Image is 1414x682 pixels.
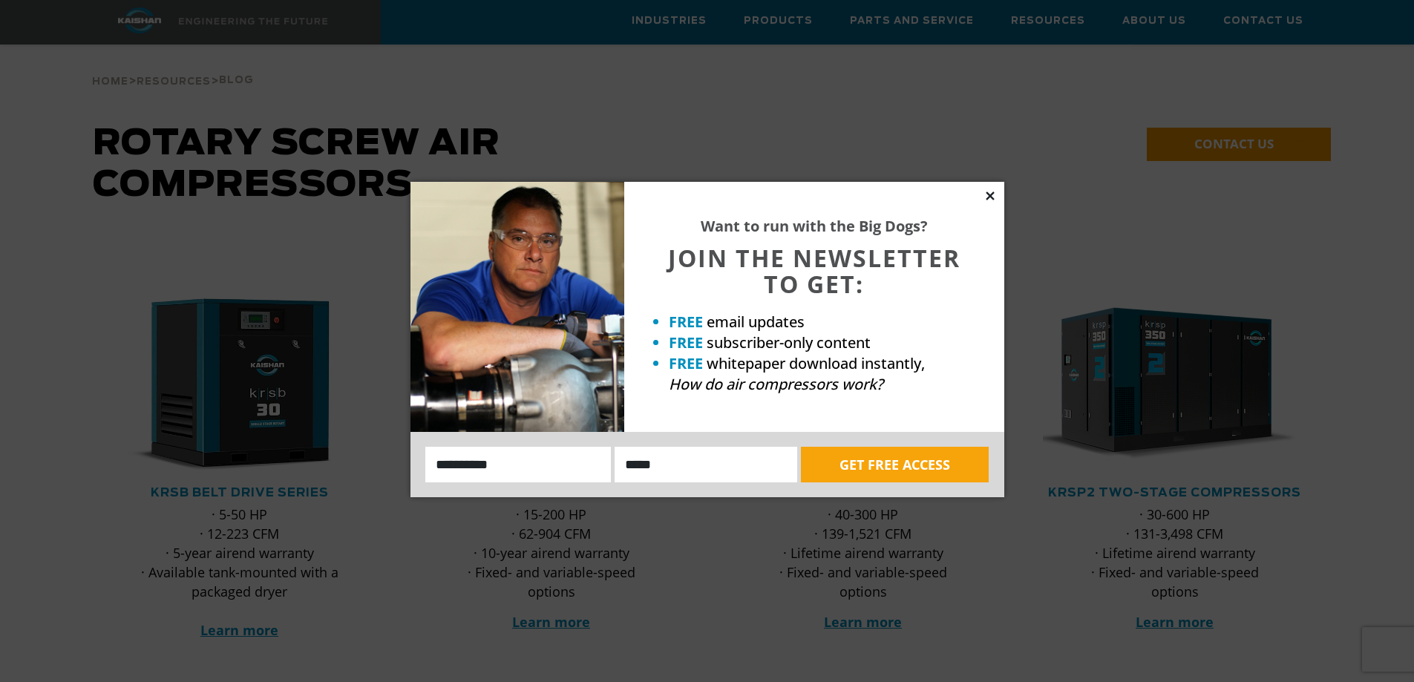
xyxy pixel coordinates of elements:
[669,374,883,394] em: How do air compressors work?
[983,189,997,203] button: Close
[615,447,797,482] input: Email
[669,353,703,373] strong: FREE
[801,447,989,482] button: GET FREE ACCESS
[707,312,805,332] span: email updates
[669,312,703,332] strong: FREE
[669,332,703,353] strong: FREE
[701,216,928,236] strong: Want to run with the Big Dogs?
[668,242,960,300] span: JOIN THE NEWSLETTER TO GET:
[707,353,925,373] span: whitepaper download instantly,
[707,332,871,353] span: subscriber-only content
[425,447,612,482] input: Name:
